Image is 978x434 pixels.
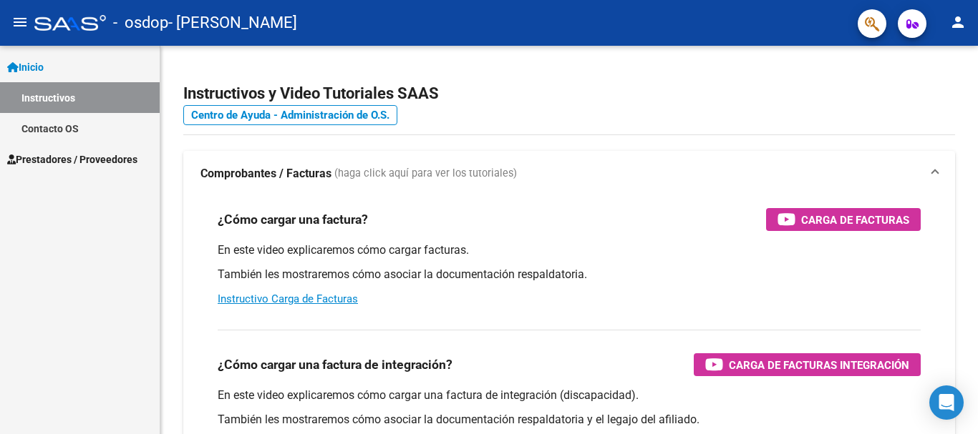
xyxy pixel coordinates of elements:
p: En este video explicaremos cómo cargar una factura de integración (discapacidad). [218,388,921,403]
p: También les mostraremos cómo asociar la documentación respaldatoria y el legajo del afiliado. [218,412,921,428]
mat-icon: menu [11,14,29,31]
span: - osdop [113,7,168,39]
span: Inicio [7,59,44,75]
a: Centro de Ayuda - Administración de O.S. [183,105,397,125]
mat-expansion-panel-header: Comprobantes / Facturas (haga click aquí para ver los tutoriales) [183,151,955,197]
h2: Instructivos y Video Tutoriales SAAS [183,80,955,107]
span: Carga de Facturas Integración [729,356,909,374]
button: Carga de Facturas [766,208,921,231]
a: Instructivo Carga de Facturas [218,292,358,305]
h3: ¿Cómo cargar una factura? [218,209,368,230]
span: Carga de Facturas [801,211,909,229]
h3: ¿Cómo cargar una factura de integración? [218,355,452,375]
span: - [PERSON_NAME] [168,7,297,39]
button: Carga de Facturas Integración [694,353,921,376]
span: (haga click aquí para ver los tutoriales) [334,166,517,182]
p: También les mostraremos cómo asociar la documentación respaldatoria. [218,267,921,282]
span: Prestadores / Proveedores [7,152,137,167]
p: En este video explicaremos cómo cargar facturas. [218,242,921,258]
strong: Comprobantes / Facturas [200,166,331,182]
mat-icon: person [949,14,967,31]
div: Open Intercom Messenger [929,385,964,420]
